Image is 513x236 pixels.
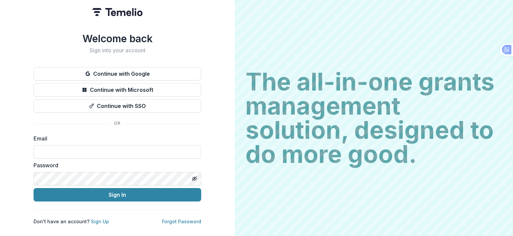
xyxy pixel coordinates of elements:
button: Continue with SSO [34,99,201,113]
label: Email [34,134,197,142]
h1: Welcome back [34,33,201,45]
img: Temelio [92,8,142,16]
a: Sign Up [91,219,109,224]
button: Sign In [34,188,201,201]
label: Password [34,161,197,169]
h2: Sign into your account [34,47,201,54]
button: Toggle password visibility [189,173,200,184]
button: Continue with Microsoft [34,83,201,97]
p: Don't have an account? [34,218,109,225]
button: Continue with Google [34,67,201,80]
a: Forgot Password [162,219,201,224]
